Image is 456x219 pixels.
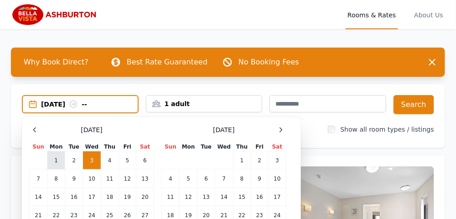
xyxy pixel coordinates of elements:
td: 18 [101,188,119,206]
td: 11 [162,188,180,206]
td: 13 [197,188,215,206]
td: 12 [180,188,197,206]
td: 2 [251,151,268,170]
td: 16 [65,188,83,206]
td: 7 [215,170,233,188]
th: Sun [30,143,47,151]
td: 9 [251,170,268,188]
td: 15 [233,188,251,206]
td: 10 [83,170,101,188]
td: 19 [119,188,136,206]
label: Show all room types / listings [341,126,434,133]
th: Sun [162,143,180,151]
th: Thu [101,143,119,151]
td: 17 [83,188,101,206]
td: 2 [65,151,83,170]
div: [DATE] -- [41,100,138,109]
p: No Booking Fees [238,57,299,68]
td: 14 [215,188,233,206]
th: Thu [233,143,251,151]
td: 4 [162,170,180,188]
td: 10 [269,170,286,188]
th: Sat [136,143,154,151]
th: Mon [47,143,65,151]
td: 15 [47,188,65,206]
td: 1 [47,151,65,170]
td: 1 [233,151,251,170]
td: 4 [101,151,119,170]
th: Tue [65,143,83,151]
td: 13 [136,170,154,188]
th: Fri [251,143,268,151]
div: 1 adult [146,99,262,108]
td: 11 [101,170,119,188]
p: Best Rate Guaranteed [127,57,207,68]
td: 17 [269,188,286,206]
th: Sat [269,143,286,151]
img: Bella Vista Ashburton [11,4,99,26]
button: Search [394,95,434,114]
th: Wed [215,143,233,151]
th: Fri [119,143,136,151]
td: 8 [233,170,251,188]
td: 7 [30,170,47,188]
th: Mon [180,143,197,151]
td: 5 [119,151,136,170]
td: 5 [180,170,197,188]
td: 20 [136,188,154,206]
span: [DATE] [81,125,102,134]
td: 3 [269,151,286,170]
th: Wed [83,143,101,151]
td: 8 [47,170,65,188]
td: 16 [251,188,268,206]
td: 6 [136,151,154,170]
td: 3 [83,151,101,170]
span: Why Book Direct? [16,53,96,71]
span: [DATE] [213,125,234,134]
td: 14 [30,188,47,206]
th: Tue [197,143,215,151]
td: 9 [65,170,83,188]
td: 12 [119,170,136,188]
td: 6 [197,170,215,188]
